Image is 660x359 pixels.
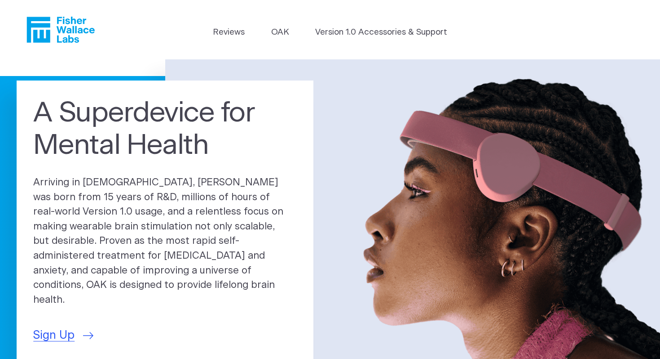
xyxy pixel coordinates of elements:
[315,26,447,39] a: Version 1.0 Accessories & Support
[33,327,75,344] span: Sign Up
[33,327,93,344] a: Sign Up
[33,97,297,162] h1: A Superdevice for Mental Health
[33,175,297,307] p: Arriving in [DEMOGRAPHIC_DATA], [PERSON_NAME] was born from 15 years of R&D, millions of hours of...
[213,26,245,39] a: Reviews
[271,26,289,39] a: OAK
[26,17,95,43] a: Fisher Wallace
